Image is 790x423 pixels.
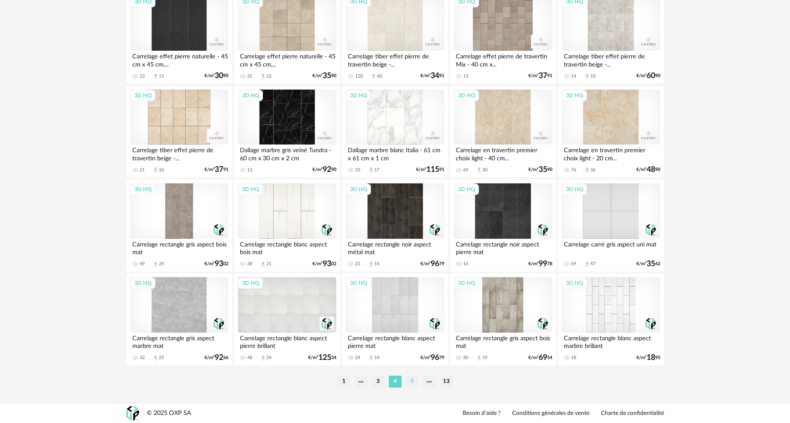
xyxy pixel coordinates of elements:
div: 3D HQ [454,184,479,195]
a: 3D HQ Carrelage rectangle gris aspect marbre mat 32 Download icon 25 €/m²9266 [126,273,232,365]
span: Download icon [584,261,590,267]
div: Carrelage en travertin premier choix light - 40 cm... [454,145,552,162]
div: Carrelage en travertin premier choix light - 20 cm... [562,145,660,162]
a: 3D HQ Carrelage rectangle gris aspect bois mat 49 Download icon 29 €/m²9302 [126,180,232,272]
div: 30 [463,355,468,361]
div: 3D HQ [131,184,155,195]
li: 3 [372,376,385,388]
a: 3D HQ Carrelage rectangle blanc aspect bois mat 38 Download icon 21 €/m²9302 [234,180,340,272]
div: 3D HQ [346,184,371,195]
span: 96 [431,355,439,361]
div: €/m² 54 [528,355,552,361]
div: 3D HQ [238,90,263,101]
a: 3D HQ Carrelage en travertin premier choix light - 20 cm... 76 Download icon 36 €/m²4890 [558,86,664,178]
div: €/m² 90 [312,167,336,173]
a: 3D HQ Dallage marbre blanc Italia - 61 cm x 61 cm x 1 cm 33 Download icon 17 €/m²11591 [342,86,448,178]
div: 3D HQ [562,90,587,101]
div: €/m² 79 [420,355,444,361]
span: 35 [539,167,547,173]
div: 32 [140,355,145,361]
div: 3D HQ [562,278,587,289]
div: 3D HQ [238,184,263,195]
span: Download icon [476,167,482,173]
span: 96 [431,261,439,267]
span: Download icon [584,73,590,79]
span: 60 [647,73,655,79]
span: Download icon [260,355,266,361]
div: 3D HQ [131,90,155,101]
div: €/m² 90 [528,167,552,173]
a: Besoin d'aide ? [463,410,501,417]
span: Download icon [152,73,159,79]
div: 120 [355,73,363,79]
span: Download icon [152,261,159,267]
div: €/m² 66 [204,355,228,361]
div: €/m² 02 [312,261,336,267]
div: 14 [571,73,576,79]
li: 5 [406,376,419,388]
div: 14 [374,261,379,267]
div: 48 [247,355,252,361]
div: €/m² 91 [204,167,228,173]
span: 69 [539,355,547,361]
div: 49 [140,261,145,267]
div: €/m² 91 [416,167,444,173]
span: Download icon [370,73,377,79]
div: 14 [374,355,379,361]
div: 24 [266,355,271,361]
span: Download icon [368,261,374,267]
div: €/m² 78 [528,261,552,267]
div: 17 [374,167,379,173]
div: 69 [463,167,468,173]
div: 36 [590,167,595,173]
span: 37 [539,73,547,79]
span: 92 [215,355,223,361]
div: Carrelage rectangle gris aspect bois mat [130,239,228,256]
span: Download icon [260,261,266,267]
span: Download icon [476,355,482,361]
div: 15 [159,73,164,79]
div: 24 [355,355,360,361]
div: €/m² 91 [420,73,444,79]
div: €/m² 34 [308,355,336,361]
a: 3D HQ Carrelage rectangle noir aspect pierre mat 16 €/m²9978 [450,180,556,272]
span: Download icon [152,355,159,361]
div: 31 [247,73,252,79]
div: €/m² 95 [636,355,660,361]
div: 38 [247,261,252,267]
div: 3D HQ [238,278,263,289]
div: Carrelage tiber effet pierre de travertin beige -... [346,51,444,68]
div: 19 [482,355,487,361]
span: 35 [647,261,655,267]
div: 3D HQ [454,90,479,101]
div: © 2025 OXP SA [147,409,191,417]
div: 10 [590,73,595,79]
div: 25 [159,355,164,361]
a: 3D HQ Carrelage en travertin premier choix light - 40 cm... 69 Download icon 30 €/m²3590 [450,86,556,178]
span: 115 [426,167,439,173]
div: 76 [571,167,576,173]
span: Download icon [152,167,159,173]
span: 99 [539,261,547,267]
span: Download icon [368,167,374,173]
div: 3D HQ [131,278,155,289]
div: Carrelage rectangle noir aspect pierre mat [454,239,552,256]
div: 3D HQ [562,184,587,195]
span: 34 [431,73,439,79]
li: 4 [389,376,402,388]
a: 3D HQ Carrelage rectangle blanc aspect marbre brillant 18 €/m²1895 [558,273,664,365]
div: Carrelage effet pierre naturelle - 45 cm x 45 cm,... [238,51,336,68]
span: 37 [215,167,223,173]
span: Download icon [260,73,266,79]
div: Carrelage rectangle gris aspect bois mat [454,333,552,350]
div: 13 [463,73,468,79]
div: €/m² 90 [636,167,660,173]
span: 93 [215,261,223,267]
div: Dallage marbre gris veiné Tundra - 60 cm x 30 cm x 2 cm [238,145,336,162]
div: Carrelage rectangle blanc aspect pierre mat [346,333,444,350]
span: 93 [323,261,331,267]
div: €/m² 90 [312,73,336,79]
div: 30 [482,167,487,173]
a: 3D HQ Dallage marbre gris veiné Tundra - 60 cm x 30 cm x 2 cm 13 €/m²9290 [234,86,340,178]
span: 125 [318,355,331,361]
